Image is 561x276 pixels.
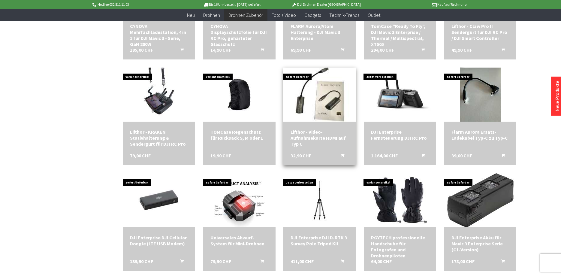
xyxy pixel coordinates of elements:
span: Drohnen [203,12,220,18]
span: Technik-Trends [329,12,359,18]
div: DJI Enterprise Akku für Mavic 3 Enterprise Serie (C1-Version) [451,235,509,253]
button: In den Warenkorb [333,258,348,266]
span: 178,00 CHF [451,258,475,264]
span: Outlet [368,12,380,18]
div: TOMCase Regenschutz für Rucksack S, M oder L [210,129,268,141]
a: Neue Produkte [554,81,560,111]
div: Lifthor - KRAKEN Stativhalterung & Sendergurt für DJI RC Pro [130,129,188,147]
a: Drohnen [199,9,224,21]
button: In den Warenkorb [414,47,428,55]
button: In den Warenkorb [333,47,348,55]
div: Lifthor - Video-Aufnahmekarte HDMI auf Typ C [291,129,348,147]
img: DJI Enterprise Fernsteuerung DJI RC Pro [364,72,436,117]
div: DJI Enterprise DJI Cellular Dongle (LTE USB Modem) [130,235,188,247]
img: Flarm Aurora Ersatz-Ladekabel Typ-C zu Typ-C [460,68,501,122]
a: DJI Enterprise DJI Cellular Dongle (LTE USB Modem) 139,90 CHF In den Warenkorb [130,235,188,247]
div: CYNOVA Mehrfachladestation, 4 in 1 für DJI Mavic 3 - Serie, GaN 200W [130,23,188,47]
span: 79,00 CHF [130,153,151,159]
span: Gadgets [304,12,321,18]
a: Flarm Aurora Ersatz-Ladekabel Typ-C zu Typ-C 39,00 CHF In den Warenkorb [451,129,509,141]
button: In den Warenkorb [333,153,348,160]
button: In den Warenkorb [173,258,187,266]
span: 49,90 CHF [451,47,472,53]
span: 139,90 CHF [130,258,153,264]
span: Neu [187,12,195,18]
button: In den Warenkorb [494,47,508,55]
button: In den Warenkorb [494,153,508,160]
div: FLARM Aurora/Atom Halterung - DJI Mavic 3 Enterprise [291,23,348,41]
button: In den Warenkorb [494,258,508,266]
p: Hotline 032 511 11 03 [92,1,185,8]
img: PGYTECH professionelle Handschuhe für Fotografen und Drohnenpiloten [373,173,427,227]
a: PGYTECH professionelle Handschuhe für Fotografen und Drohnenpiloten 64,00 CHF [371,235,429,259]
span: 411,00 CHF [291,258,314,264]
img: Lifthor - Video-Aufnahmekarte HDMI auf Typ C [282,57,357,132]
div: Flarm Aurora Ersatz-Ladekabel Typ-C zu Typ-C [451,129,509,141]
div: Universales Abwurf-System für Mini-Drohnen [210,235,268,247]
a: Outlet [363,9,385,21]
span: 294,00 CHF [371,47,394,53]
span: 32,90 CHF [291,153,311,159]
div: Lifthor - Claw Pro II Sendergurt für DJI RC Pro / DJI Smart Controller [451,23,509,41]
a: Drohnen Zubehör [224,9,267,21]
span: Drohnen Zubehör [228,12,263,18]
img: DJI Enterprise DJI D-RTK 3 Survey Pole Tripod Kit [284,173,356,227]
a: Neu [183,9,199,21]
img: DJI Enterprise Akku für Mavic 3 Enterprise Serie (C1-Version) [447,173,514,227]
span: 1.164,00 CHF [371,153,398,159]
button: In den Warenkorb [173,47,187,55]
a: CYNOVA Displayschutzfolie für DJI RC Pro, gehärteter Glasschutz 14,90 CHF In den Warenkorb [210,23,268,47]
span: 19,90 CHF [210,153,231,159]
a: Universales Abwurf-System für Mini-Drohnen 79,90 CHF In den Warenkorb [210,235,268,247]
img: DJI Enterprise DJI Cellular Dongle (LTE USB Modem) [123,176,195,224]
button: In den Warenkorb [253,258,268,266]
a: Lifthor - Claw Pro II Sendergurt für DJI RC Pro / DJI Smart Controller 49,90 CHF In den Warenkorb [451,23,509,41]
a: DJI Enterprise Fernsteuerung DJI RC Pro 1.164,00 CHF In den Warenkorb [371,129,429,141]
a: DJI Enterprise Akku für Mavic 3 Enterprise Serie (C1-Version) 178,00 CHF In den Warenkorb [451,235,509,253]
button: In den Warenkorb [253,47,268,55]
p: Kauf auf Rechnung [373,1,466,8]
a: FLARM Aurora/Atom Halterung - DJI Mavic 3 Enterprise 69,90 CHF In den Warenkorb [291,23,348,41]
p: DJI Drohnen Dealer [GEOGRAPHIC_DATA] [279,1,372,8]
a: DJI Enterprise DJI D-RTK 3 Survey Pole Tripod Kit 411,00 CHF In den Warenkorb [291,235,348,247]
div: TomCase "Ready To Fly", DJI Mavic 3 Enterprise / Thermal / Multispectral, XT505 [371,23,429,47]
div: PGYTECH professionelle Handschuhe für Fotografen und Drohnenpiloten [371,235,429,259]
a: Foto + Video [267,9,300,21]
span: 79,90 CHF [210,258,231,264]
a: Lifthor - Video-Aufnahmekarte HDMI auf Typ C 32,90 CHF In den Warenkorb [291,129,348,147]
span: Foto + Video [272,12,296,18]
a: TOMCase Regenschutz für Rucksack S, M oder L 19,90 CHF [210,129,268,141]
a: TomCase "Ready To Fly", DJI Mavic 3 Enterprise / Thermal / Multispectral, XT505 294,00 CHF In den... [371,23,429,47]
div: CYNOVA Displayschutzfolie für DJI RC Pro, gehärteter Glasschutz [210,23,268,47]
img: Universales Abwurf-System für Mini-Drohnen [214,173,265,227]
a: CYNOVA Mehrfachladestation, 4 in 1 für DJI Mavic 3 - Serie, GaN 200W 185,00 CHF In den Warenkorb [130,23,188,47]
a: Lifthor - KRAKEN Stativhalterung & Sendergurt für DJI RC Pro 79,00 CHF [130,129,188,147]
div: DJI Enterprise Fernsteuerung DJI RC Pro [371,129,429,141]
a: Technik-Trends [325,9,363,21]
a: Gadgets [300,9,325,21]
button: In den Warenkorb [414,153,428,160]
div: DJI Enterprise DJI D-RTK 3 Survey Pole Tripod Kit [291,235,348,247]
p: Bis 16 Uhr bestellt, [DATE] geliefert. [185,1,279,8]
span: 64,00 CHF [371,258,392,264]
span: 69,90 CHF [291,47,311,53]
span: 39,00 CHF [451,153,472,159]
span: 185,00 CHF [130,47,153,53]
img: TOMCase Regenschutz für Rucksack S, M oder L [212,68,266,122]
span: 14,90 CHF [210,47,231,53]
img: Lifthor - KRAKEN Stativhalterung & Sendergurt für DJI RC Pro [139,68,179,122]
